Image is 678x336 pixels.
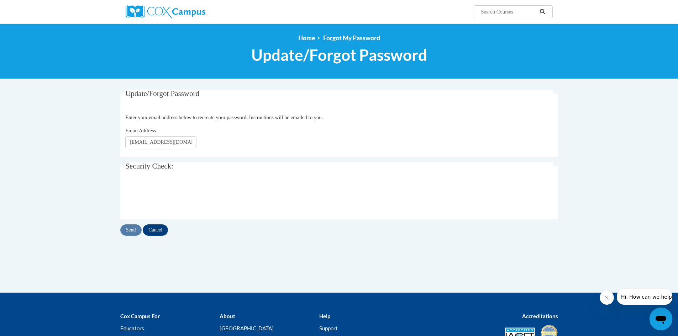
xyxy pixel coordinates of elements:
img: Cox Campus [126,5,205,18]
a: Cox Campus [126,5,261,18]
a: Educators [120,325,144,331]
span: Enter your email address below to recreate your password. Instructions will be emailed to you. [125,114,323,120]
input: Email [125,136,196,148]
span: Security Check: [125,162,173,170]
b: Cox Campus For [120,313,160,319]
a: Support [319,325,338,331]
span: Hi. How can we help? [4,5,58,11]
iframe: Message from company [617,289,672,305]
span: Email Address [125,128,156,133]
iframe: Close message [600,290,614,305]
input: Search Courses [480,7,537,16]
span: Update/Forgot Password [125,89,199,98]
b: Help [319,313,330,319]
a: Home [298,34,315,42]
span: Forgot My Password [323,34,380,42]
iframe: Button to launch messaging window [650,308,672,330]
span: Update/Forgot Password [251,46,427,64]
b: About [220,313,235,319]
input: Cancel [143,224,168,236]
a: [GEOGRAPHIC_DATA] [220,325,274,331]
b: Accreditations [522,313,558,319]
iframe: reCAPTCHA [125,183,233,210]
button: Search [537,7,548,16]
